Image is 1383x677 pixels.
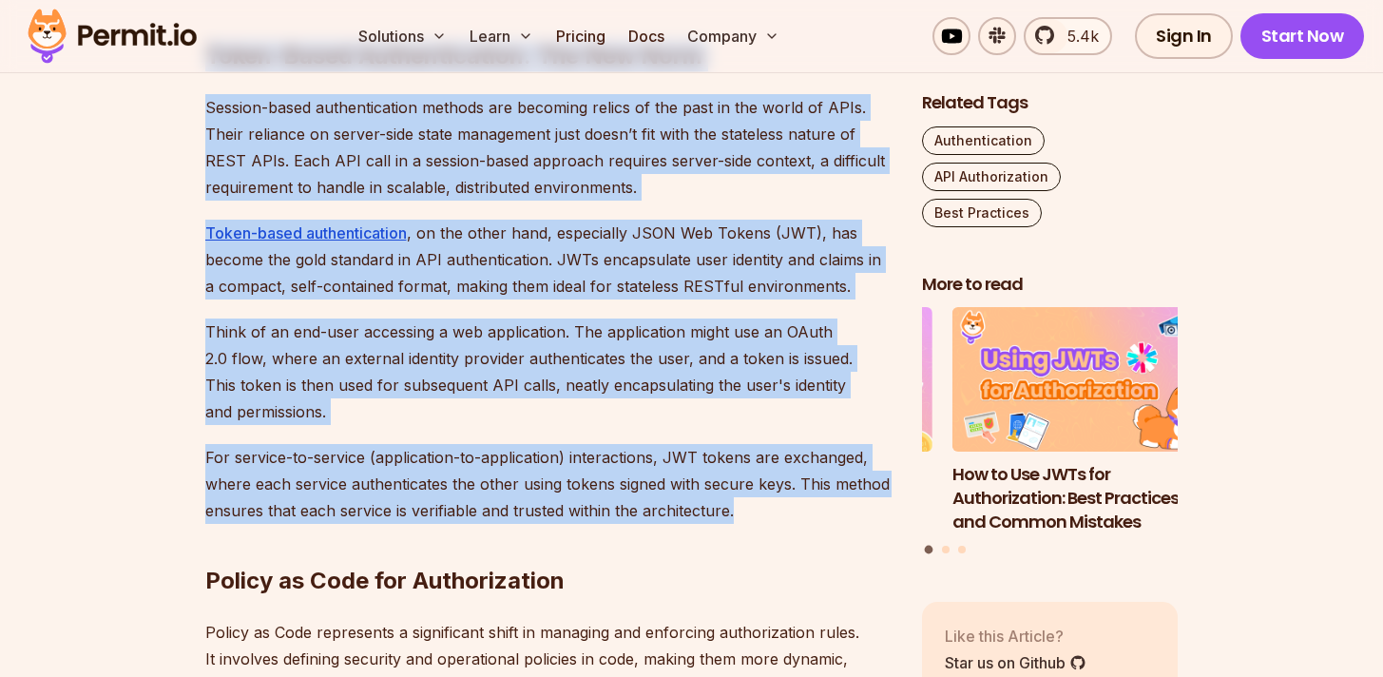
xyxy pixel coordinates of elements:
p: Session-based authentication methods are becoming relics of the past in the world of APIs. Their ... [205,94,892,201]
p: , on the other hand, especially JSON Web Tokens (JWT), has become the gold standard in API authen... [205,220,892,300]
button: Go to slide 1 [925,546,933,554]
a: Pricing [548,17,613,55]
a: Docs [621,17,672,55]
button: Company [680,17,787,55]
li: 3 of 3 [676,308,932,534]
h2: Related Tags [922,91,1179,115]
img: Permit logo [19,4,205,68]
strong: Policy as Code for Authorization [205,567,565,594]
button: Solutions [351,17,454,55]
a: How to Use JWTs for Authorization: Best Practices and Common MistakesHow to Use JWTs for Authoriz... [952,308,1209,534]
a: Start Now [1240,13,1365,59]
button: Go to slide 3 [958,546,966,553]
h3: How to Use JWTs for Authorization: Best Practices and Common Mistakes [952,463,1209,533]
img: A Guide to Bearer Tokens: JWT vs. Opaque Tokens [676,308,932,453]
span: 5.4k [1056,25,1099,48]
button: Go to slide 2 [942,546,950,553]
img: How to Use JWTs for Authorization: Best Practices and Common Mistakes [952,308,1209,453]
li: 1 of 3 [952,308,1209,534]
a: Sign In [1135,13,1233,59]
a: API Authorization [922,163,1061,191]
button: Learn [462,17,541,55]
h3: A Guide to Bearer Tokens: JWT vs. Opaque Tokens [676,463,932,511]
p: Think of an end-user accessing a web application. The application might use an OAuth 2.0 flow, wh... [205,319,892,425]
a: 5.4k [1024,17,1112,55]
a: Authentication [922,126,1045,155]
p: For service-to-service (application-to-application) interactions, JWT tokens are exchanged, where... [205,444,892,524]
div: Posts [922,308,1179,557]
a: Star us on Github [945,651,1086,674]
p: Like this Article? [945,625,1086,648]
h2: More to read [922,273,1179,297]
a: Token-based authentication [205,223,407,242]
a: Best Practices [922,199,1042,227]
